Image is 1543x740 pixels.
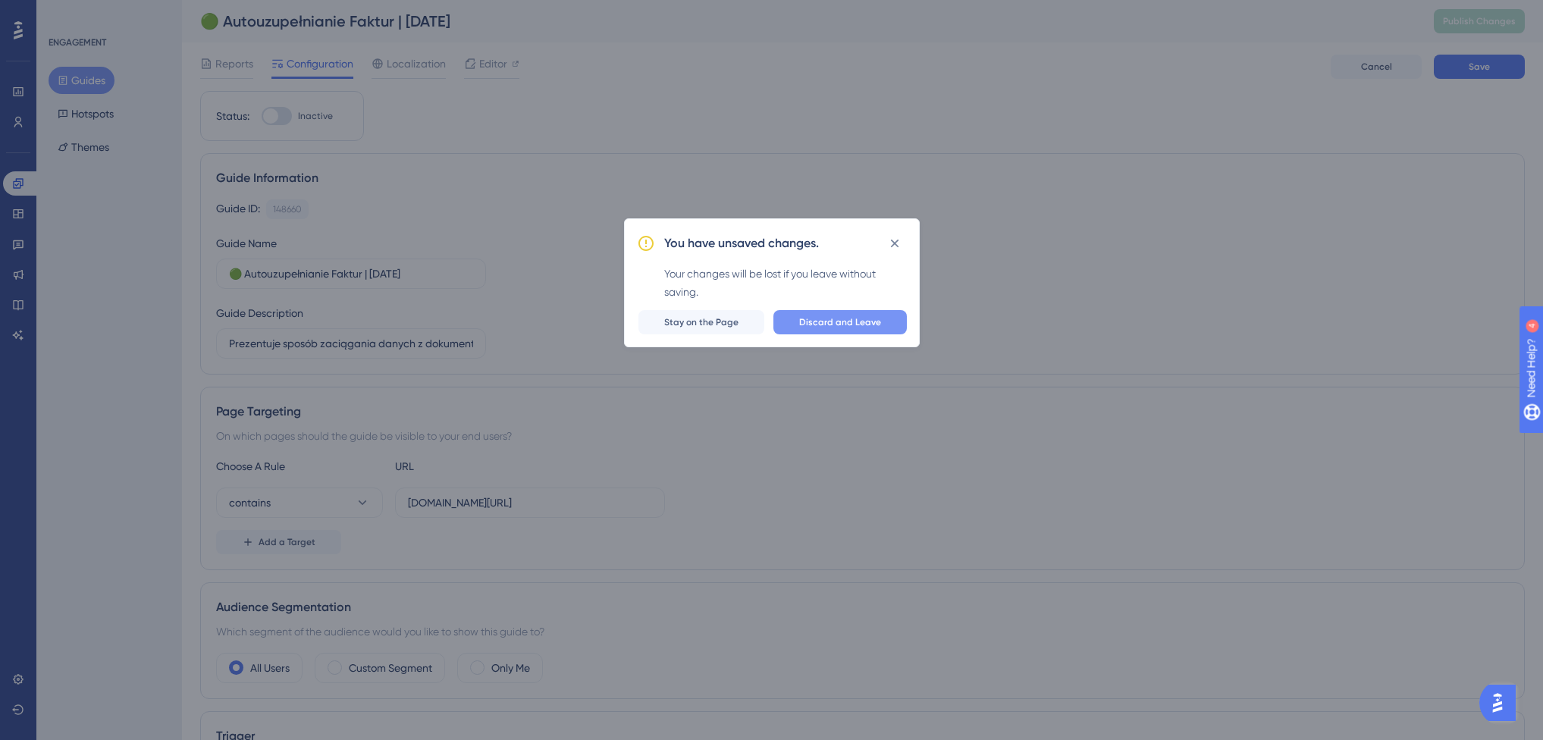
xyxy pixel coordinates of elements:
div: 4 [105,8,110,20]
div: Your changes will be lost if you leave without saving. [664,265,907,301]
span: Stay on the Page [664,316,739,328]
span: Discard and Leave [799,316,881,328]
h2: You have unsaved changes. [664,234,819,252]
iframe: UserGuiding AI Assistant Launcher [1479,680,1525,726]
span: Need Help? [36,4,95,22]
